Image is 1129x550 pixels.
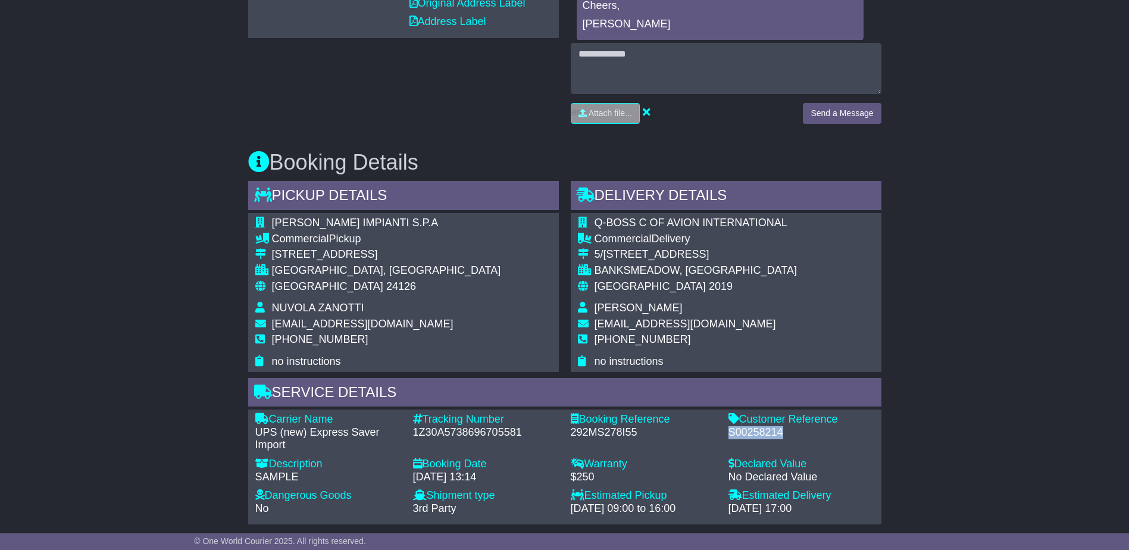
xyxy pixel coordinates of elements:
div: Estimated Pickup [571,489,717,502]
div: [DATE] 17:00 [728,502,874,515]
span: 3rd Party [413,502,456,514]
div: Customer Reference [728,413,874,426]
span: no instructions [272,355,341,367]
span: [PERSON_NAME] [595,302,683,314]
span: [PERSON_NAME] IMPIANTI S.P.A [272,217,439,229]
div: No Declared Value [728,471,874,484]
p: [PERSON_NAME] [583,18,858,31]
div: [STREET_ADDRESS] [272,248,501,261]
div: Warranty [571,458,717,471]
span: no instructions [595,355,664,367]
div: Delivery [595,233,797,246]
div: Service Details [248,378,881,410]
div: Booking Reference [571,413,717,426]
div: SAMPLE [255,471,401,484]
span: [GEOGRAPHIC_DATA] [595,280,706,292]
div: UPS (new) Express Saver Import [255,426,401,452]
div: 5/[STREET_ADDRESS] [595,248,797,261]
div: Booking Date [413,458,559,471]
span: [EMAIL_ADDRESS][DOMAIN_NAME] [595,318,776,330]
span: © One World Courier 2025. All rights reserved. [194,536,366,546]
span: 2019 [709,280,733,292]
div: S00258214 [728,426,874,439]
div: Shipment type [413,489,559,502]
button: Send a Message [803,103,881,124]
div: Tracking Number [413,413,559,426]
div: $250 [571,471,717,484]
h3: Booking Details [248,151,881,174]
div: Estimated Delivery [728,489,874,502]
span: NUVOLA ZANOTTI [272,302,364,314]
div: Declared Value [728,458,874,471]
span: No [255,502,269,514]
div: 292MS278I55 [571,426,717,439]
div: BANKSMEADOW, [GEOGRAPHIC_DATA] [595,264,797,277]
div: [GEOGRAPHIC_DATA], [GEOGRAPHIC_DATA] [272,264,501,277]
span: [PHONE_NUMBER] [595,333,691,345]
a: Address Label [409,15,486,27]
span: [PHONE_NUMBER] [272,333,368,345]
div: Delivery Details [571,181,881,213]
div: Description [255,458,401,471]
span: Commercial [272,233,329,245]
div: Pickup [272,233,501,246]
div: [DATE] 13:14 [413,471,559,484]
div: Dangerous Goods [255,489,401,502]
span: [GEOGRAPHIC_DATA] [272,280,383,292]
span: 24126 [386,280,416,292]
div: [DATE] 09:00 to 16:00 [571,502,717,515]
div: 1Z30A5738696705581 [413,426,559,439]
div: Carrier Name [255,413,401,426]
span: Commercial [595,233,652,245]
span: Q-BOSS C OF AVION INTERNATIONAL [595,217,787,229]
div: Pickup Details [248,181,559,213]
span: [EMAIL_ADDRESS][DOMAIN_NAME] [272,318,454,330]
